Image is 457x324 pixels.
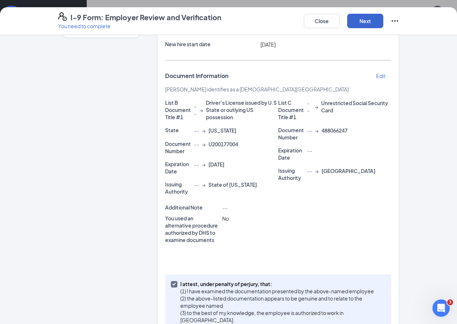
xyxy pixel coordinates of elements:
[315,103,318,110] span: →
[307,99,311,114] span: --
[165,140,191,155] p: Document Number
[165,86,349,92] span: [PERSON_NAME] identifies as a [DEMOGRAPHIC_DATA][GEOGRAPHIC_DATA]
[208,127,236,134] span: [US_STATE]
[222,215,229,222] span: No
[278,126,304,141] p: Document Number
[376,72,385,79] p: Edit
[307,127,312,134] span: --
[322,127,348,134] span: 488066247
[322,167,375,174] span: [GEOGRAPHIC_DATA]
[165,99,191,121] p: List B Document Title #1
[321,99,392,114] span: Unrestricted Social Security Card
[208,141,238,148] span: U200177004
[58,22,221,30] p: You need to complete
[165,72,228,79] span: Document Information
[208,181,257,188] span: State of [US_STATE]
[315,167,319,174] span: →
[180,280,383,288] p: I attest, under penalty of perjury, that:
[194,141,199,148] span: --
[58,12,67,21] svg: FormI9EVerifyIcon
[307,167,312,174] span: --
[447,299,453,305] span: 3
[165,215,220,243] p: You used an alternative procedure authorized by DHS to examine documents
[194,127,199,134] span: --
[180,309,383,324] p: (3) to the best of my knowledge, the employee is authorized to work in [GEOGRAPHIC_DATA].
[180,295,383,309] p: (2) the above-listed documentation appears to be genuine and to relate to the employee named
[194,181,199,188] span: --
[432,299,450,317] iframe: Intercom live chat
[315,127,319,134] span: →
[202,161,206,168] span: →
[165,126,191,134] p: State
[180,288,383,295] p: (1) I have examined the documentation presented by the above-named employee
[70,12,221,22] h4: I-9 Form: Employer Review and Verification
[202,181,206,188] span: →
[165,181,191,195] p: Issuing Authority
[278,99,304,121] p: List C Document Title #1
[278,167,304,181] p: Issuing Authority
[165,160,191,175] p: Expiration Date
[206,99,278,121] span: Driver’s License issued by U.S State or outlying US possession
[194,103,197,117] span: --
[202,141,206,148] span: →
[307,147,312,154] span: --
[391,17,399,25] svg: Ellipses
[260,41,276,48] span: [DATE]
[194,161,199,168] span: --
[208,161,224,168] span: [DATE]
[165,40,258,48] p: New hire start date
[222,204,227,211] span: --
[278,147,304,161] p: Expiration Date
[165,204,220,211] p: Additional Note
[304,14,340,28] button: Close
[347,14,383,28] button: Next
[199,106,203,113] span: →
[202,127,206,134] span: →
